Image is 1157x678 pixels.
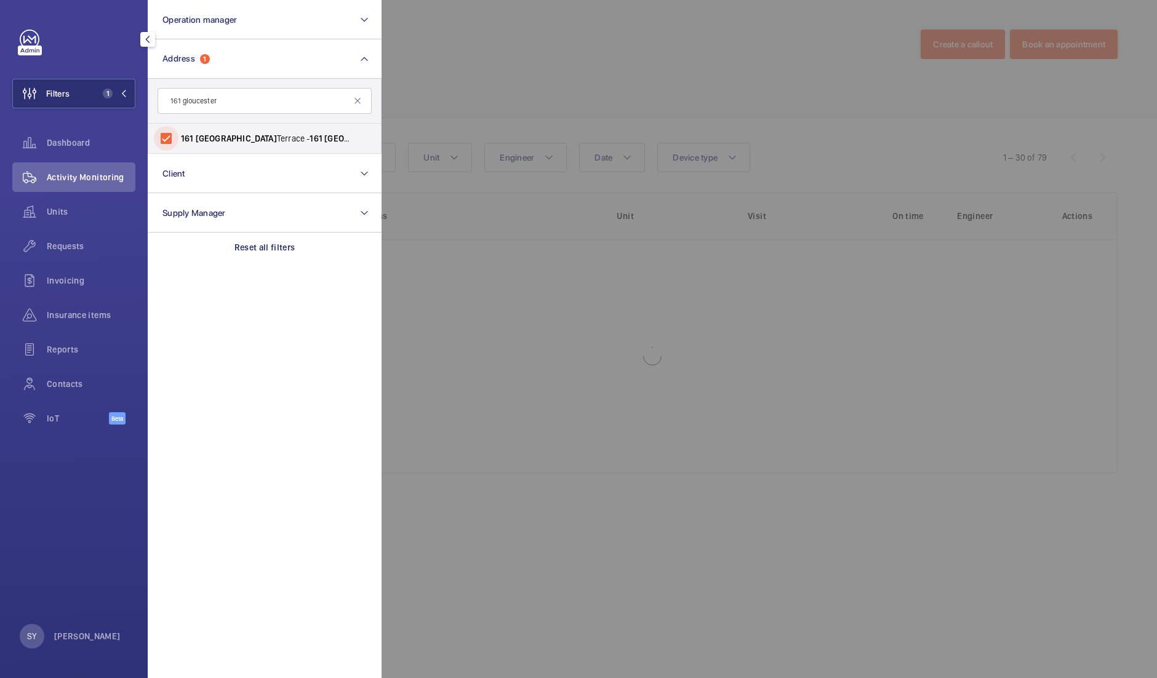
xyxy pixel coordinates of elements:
[54,630,121,642] p: [PERSON_NAME]
[47,378,135,390] span: Contacts
[47,274,135,287] span: Invoicing
[27,630,36,642] p: SY
[12,79,135,108] button: Filters1
[47,205,135,218] span: Units
[47,412,109,425] span: IoT
[109,412,126,425] span: Beta
[47,240,135,252] span: Requests
[47,171,135,183] span: Activity Monitoring
[47,137,135,149] span: Dashboard
[47,309,135,321] span: Insurance items
[47,343,135,356] span: Reports
[103,89,113,98] span: 1
[46,87,70,100] span: Filters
